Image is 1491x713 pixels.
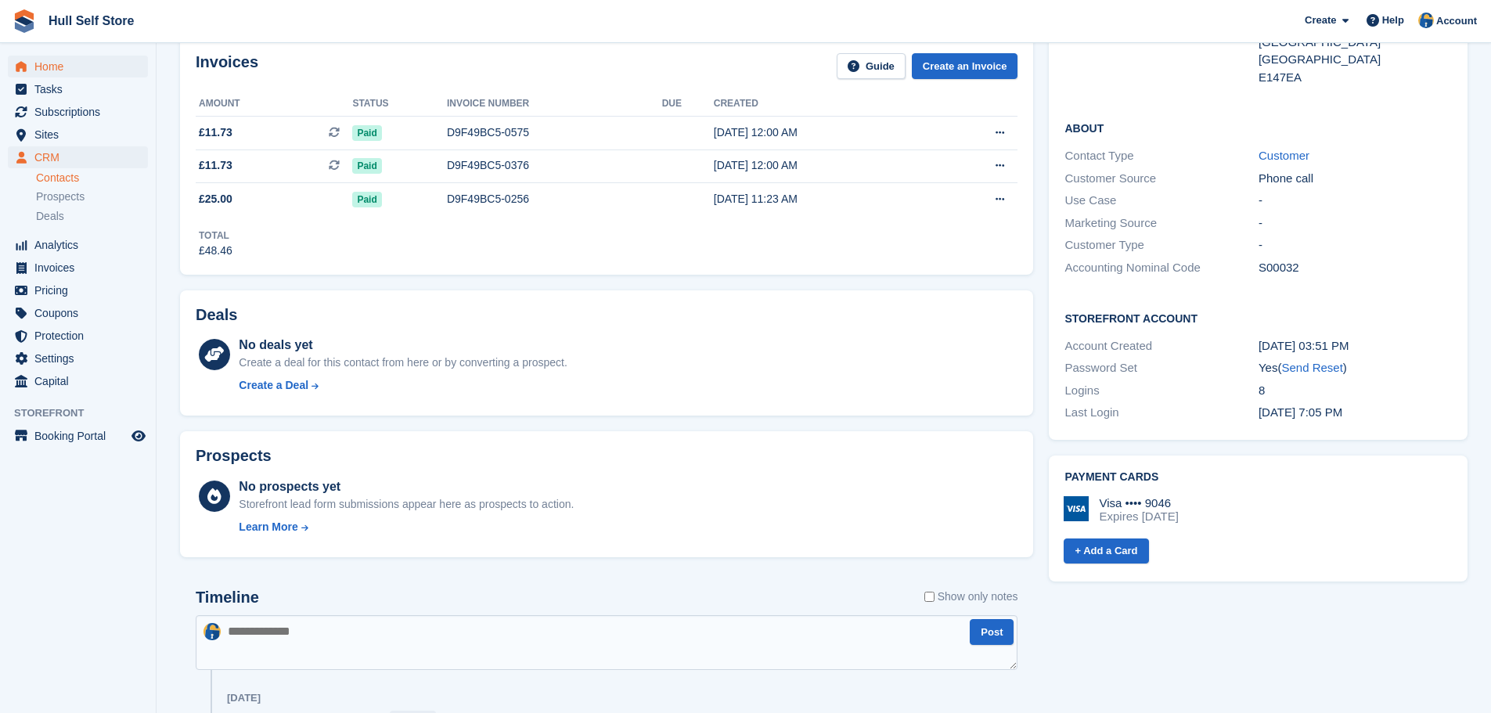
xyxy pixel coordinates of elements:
[34,347,128,369] span: Settings
[1064,471,1452,484] h2: Payment cards
[239,496,574,513] div: Storefront lead form submissions appear here as prospects to action.
[239,377,567,394] a: Create a Deal
[227,692,261,704] div: [DATE]
[34,425,128,447] span: Booking Portal
[199,243,232,259] div: £48.46
[34,302,128,324] span: Coupons
[1259,170,1452,188] div: Phone call
[1259,359,1452,377] div: Yes
[1436,13,1477,29] span: Account
[129,427,148,445] a: Preview store
[36,209,64,224] span: Deals
[34,124,128,146] span: Sites
[1382,13,1404,28] span: Help
[1064,16,1258,86] div: Address
[1259,34,1452,52] div: [GEOGRAPHIC_DATA]
[239,519,297,535] div: Learn More
[352,92,447,117] th: Status
[199,191,232,207] span: £25.00
[34,78,128,100] span: Tasks
[447,157,662,174] div: D9F49BC5-0376
[447,92,662,117] th: Invoice number
[662,92,714,117] th: Due
[924,589,1018,605] label: Show only notes
[1259,259,1452,277] div: S00032
[196,306,237,324] h2: Deals
[196,53,258,79] h2: Invoices
[1259,214,1452,232] div: -
[34,279,128,301] span: Pricing
[1259,51,1452,69] div: [GEOGRAPHIC_DATA]
[8,234,148,256] a: menu
[8,146,148,168] a: menu
[1064,538,1148,564] a: + Add a Card
[352,158,381,174] span: Paid
[8,101,148,123] a: menu
[239,377,308,394] div: Create a Deal
[34,370,128,392] span: Capital
[1281,361,1342,374] a: Send Reset
[1064,120,1452,135] h2: About
[1064,259,1258,277] div: Accounting Nominal Code
[1064,192,1258,210] div: Use Case
[1259,192,1452,210] div: -
[714,92,932,117] th: Created
[8,257,148,279] a: menu
[34,234,128,256] span: Analytics
[203,623,221,640] img: Hull Self Store
[1064,382,1258,400] div: Logins
[13,9,36,33] img: stora-icon-8386f47178a22dfd0bd8f6a31ec36ba5ce8667c1dd55bd0f319d3a0aa187defe.svg
[970,619,1014,645] button: Post
[239,477,574,496] div: No prospects yet
[36,189,148,205] a: Prospects
[34,325,128,347] span: Protection
[34,101,128,123] span: Subscriptions
[1064,404,1258,422] div: Last Login
[34,146,128,168] span: CRM
[1099,496,1178,510] div: Visa •••• 9046
[34,257,128,279] span: Invoices
[36,171,148,185] a: Contacts
[1259,149,1309,162] a: Customer
[8,279,148,301] a: menu
[1418,13,1434,28] img: Hull Self Store
[36,189,85,204] span: Prospects
[8,425,148,447] a: menu
[1259,382,1452,400] div: 8
[1064,147,1258,165] div: Contact Type
[199,157,232,174] span: £11.73
[34,56,128,77] span: Home
[1064,310,1452,326] h2: Storefront Account
[447,191,662,207] div: D9F49BC5-0256
[196,92,352,117] th: Amount
[1259,236,1452,254] div: -
[8,325,148,347] a: menu
[1064,214,1258,232] div: Marketing Source
[447,124,662,141] div: D9F49BC5-0575
[1064,496,1089,521] img: Visa Logo
[239,519,574,535] a: Learn More
[42,8,140,34] a: Hull Self Store
[1064,236,1258,254] div: Customer Type
[199,124,232,141] span: £11.73
[1064,359,1258,377] div: Password Set
[1099,510,1178,524] div: Expires [DATE]
[714,124,932,141] div: [DATE] 12:00 AM
[1259,337,1452,355] div: [DATE] 03:51 PM
[36,208,148,225] a: Deals
[196,589,259,607] h2: Timeline
[199,229,232,243] div: Total
[239,336,567,355] div: No deals yet
[8,124,148,146] a: menu
[8,56,148,77] a: menu
[924,589,935,605] input: Show only notes
[1064,337,1258,355] div: Account Created
[1277,361,1346,374] span: ( )
[8,302,148,324] a: menu
[714,191,932,207] div: [DATE] 11:23 AM
[837,53,906,79] a: Guide
[1305,13,1336,28] span: Create
[912,53,1018,79] a: Create an Invoice
[196,447,272,465] h2: Prospects
[1064,170,1258,188] div: Customer Source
